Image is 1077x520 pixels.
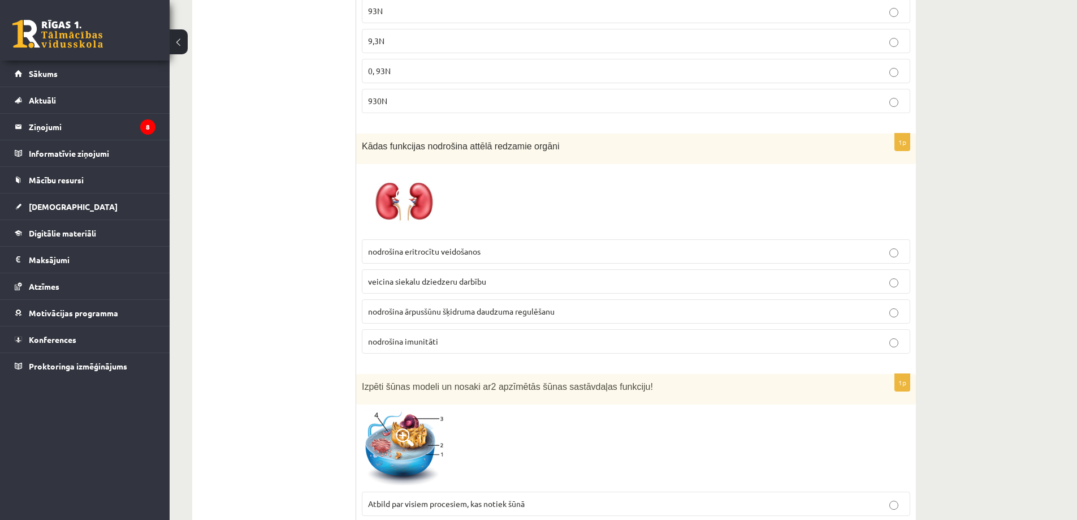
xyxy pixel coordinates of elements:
span: Digitālie materiāli [29,228,96,238]
a: Mācību resursi [15,167,155,193]
input: 930N [889,98,898,107]
input: nodrošina imunitāti [889,338,898,347]
span: Aktuāli [29,95,56,105]
span: 0, 93N [368,66,391,76]
input: Atbild par visiem procesiem, kas notiek šūnā [889,501,898,510]
a: Atzīmes [15,273,155,299]
a: Rīgas 1. Tālmācības vidusskola [12,20,103,48]
span: 93N [368,6,383,16]
input: veicina siekalu dziedzeru darbību [889,278,898,287]
a: Konferences [15,326,155,353]
span: Izpēti šūnas modeli un nosaki ar [362,382,491,392]
input: 9,3N [889,38,898,47]
a: Motivācijas programma [15,300,155,326]
span: veicina siekalu dziedzeru darbību [368,276,486,286]
input: 93N [889,8,898,17]
a: Digitālie materiāli [15,220,155,246]
span: 9,3N [368,36,384,46]
span: nodrošina ārpusšūnu šķidruma daudzuma regulēšanu [368,306,555,316]
span: Kādas funkcijas nodrošina attēlā redzamie orgāni [362,141,560,151]
input: 0, 93N [889,68,898,77]
span: Sākums [29,68,58,79]
a: Aktuāli [15,87,155,113]
legend: Maksājumi [29,247,155,273]
a: Maksājumi [15,247,155,273]
span: nodrošina eritrocītu veidošanos [368,246,481,256]
p: 1p [894,373,910,392]
img: 1.png [362,410,447,486]
a: Proktoringa izmēģinājums [15,353,155,379]
span: nodrošina imunitāti [368,336,438,346]
img: 1.jpg [362,170,447,234]
legend: Informatīvie ziņojumi [29,140,155,166]
a: Sākums [15,61,155,87]
i: 8 [140,119,155,135]
a: Ziņojumi8 [15,114,155,140]
span: Mācību resursi [29,175,84,185]
span: 930N [368,96,387,106]
a: Informatīvie ziņojumi [15,140,155,166]
input: nodrošina eritrocītu veidošanos [889,248,898,257]
span: Atzīmes [29,281,59,291]
a: [DEMOGRAPHIC_DATA] [15,194,155,220]
legend: Ziņojumi [29,114,155,140]
span: Konferences [29,334,76,345]
span: [DEMOGRAPHIC_DATA] [29,201,118,212]
span: Proktoringa izmēģinājums [29,361,127,371]
span: Atbild par visiem procesiem, kas notiek šūnā [368,498,525,509]
span: 2 apzīmētās šūnas sastāvdaļas funkciju! [491,382,653,392]
p: 1p [894,133,910,151]
input: nodrošina ārpusšūnu šķidruma daudzuma regulēšanu [889,308,898,317]
span: Motivācijas programma [29,308,118,318]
